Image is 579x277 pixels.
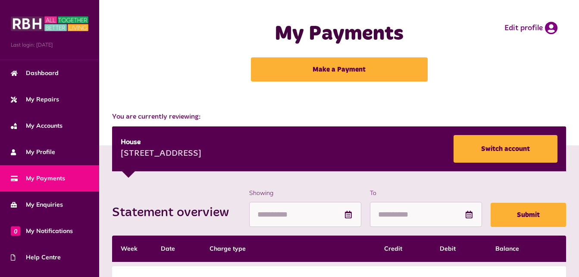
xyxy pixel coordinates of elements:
span: You are currently reviewing: [112,112,566,122]
span: My Payments [11,174,65,183]
th: Debit [431,236,487,262]
a: Make a Payment [251,57,428,82]
div: [STREET_ADDRESS] [121,148,201,161]
th: Credit [376,236,431,262]
span: My Accounts [11,121,63,130]
h1: My Payments [228,22,451,47]
span: My Enquiries [11,200,63,209]
th: Date [152,236,201,262]
th: Week [112,236,152,262]
label: Showing [249,189,361,198]
span: Help Centre [11,253,61,262]
th: Balance [487,236,566,262]
h2: Statement overview [112,205,238,220]
img: MyRBH [11,15,88,32]
span: My Notifications [11,227,73,236]
th: Charge type [201,236,376,262]
span: My Profile [11,148,55,157]
label: To [370,189,482,198]
button: Submit [491,203,566,227]
span: 0 [11,226,20,236]
span: Last login: [DATE] [11,41,88,49]
a: Switch account [454,135,557,163]
span: Dashboard [11,69,59,78]
a: Edit profile [504,22,557,35]
div: House [121,137,201,148]
span: My Repairs [11,95,59,104]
